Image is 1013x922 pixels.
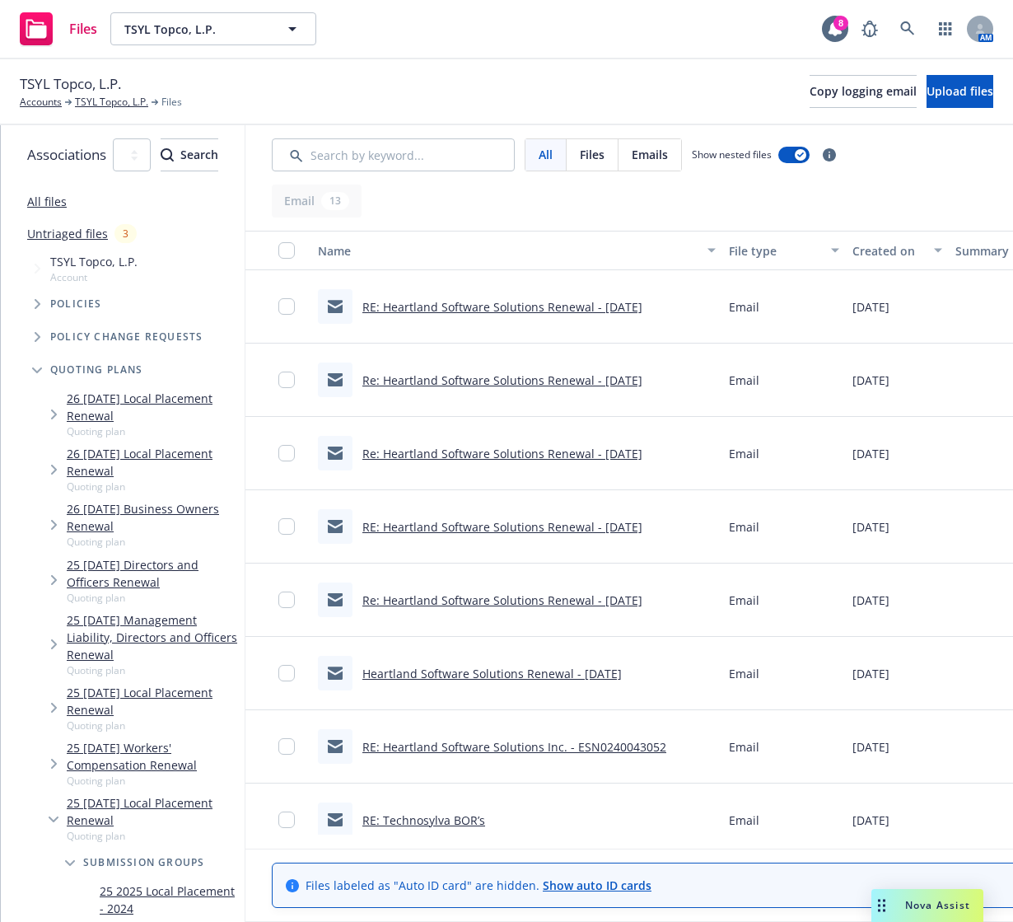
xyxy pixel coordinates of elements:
a: 26 [DATE] Local Placement Renewal [67,445,238,480]
span: Quoting plan [67,480,238,494]
span: Email [729,445,759,462]
span: Quoting plan [67,424,238,438]
span: Submission groups [83,858,204,868]
a: 25 [DATE] Directors and Officers Renewal [67,556,238,591]
span: Quoting plan [67,718,238,732]
a: Switch app [929,12,962,45]
span: All [539,146,553,163]
span: Copy logging email [810,83,917,99]
button: File type [722,231,846,270]
a: All files [27,194,67,209]
input: Toggle Row Selected [278,518,295,535]
span: Account [50,270,138,284]
span: TSYL Topco, L.P. [20,73,121,95]
span: TSYL Topco, L.P. [124,21,267,38]
span: Upload files [927,83,993,99]
span: Email [729,372,759,389]
span: Quoting plan [67,663,238,677]
a: Search [891,12,924,45]
a: Re: Heartland Software Solutions Renewal - [DATE] [362,446,642,461]
a: Show auto ID cards [543,878,651,893]
div: 3 [114,224,137,243]
a: 26 [DATE] Local Placement Renewal [67,390,238,424]
a: 25 [DATE] Management Liability, Directors and Officers Renewal [67,611,238,663]
div: 8 [833,16,848,30]
span: [DATE] [852,665,889,682]
button: SearchSearch [161,138,218,171]
span: Quoting plan [67,774,238,788]
span: Quoting plan [67,591,238,605]
a: RE: Heartland Software Solutions Inc. - ESN0240043052 [362,739,666,755]
span: TSYL Topco, L.P. [50,253,138,270]
span: Policy change requests [50,332,203,342]
a: Untriaged files [27,225,108,242]
span: Nova Assist [905,898,970,912]
div: Created on [852,242,924,260]
span: [DATE] [852,812,889,829]
input: Toggle Row Selected [278,812,295,828]
span: [DATE] [852,372,889,389]
a: Files [13,6,104,52]
span: [DATE] [852,738,889,756]
input: Toggle Row Selected [278,445,295,461]
span: Email [729,665,759,682]
a: Accounts [20,95,62,110]
span: Quoting plan [67,829,238,843]
span: Email [729,518,759,536]
span: [DATE] [852,445,889,462]
input: Select all [278,242,295,259]
span: Email [729,298,759,316]
span: [DATE] [852,298,889,316]
span: Associations [27,144,106,166]
a: 25 [DATE] Local Placement Renewal [67,794,238,829]
span: Files [580,146,605,163]
input: Toggle Row Selected [278,298,295,315]
div: File type [729,242,821,260]
a: 26 [DATE] Business Owners Renewal [67,500,238,535]
a: RE: Heartland Software Solutions Renewal - [DATE] [362,519,642,535]
span: Email [729,812,759,829]
span: Files labeled as "Auto ID card" are hidden. [306,877,651,894]
div: Name [318,242,698,260]
span: Files [161,95,182,110]
div: Search [161,139,218,171]
span: Files [69,22,97,35]
button: Upload files [927,75,993,108]
span: Quoting plan [67,535,238,549]
button: Copy logging email [810,75,917,108]
a: RE: Technosylva BOR’s [362,812,485,828]
button: Name [311,231,722,270]
span: [DATE] [852,518,889,536]
a: Re: Heartland Software Solutions Renewal - [DATE] [362,372,642,388]
span: Show nested files [692,147,772,161]
a: Heartland Software Solutions Renewal - [DATE] [362,666,622,681]
a: TSYL Topco, L.P. [75,95,148,110]
span: Policies [50,299,102,309]
svg: Search [161,148,174,161]
input: Toggle Row Selected [278,592,295,608]
span: Email [729,592,759,609]
div: Drag to move [871,889,892,922]
a: 25 [DATE] Local Placement Renewal [67,684,238,718]
a: RE: Heartland Software Solutions Renewal - [DATE] [362,299,642,315]
button: TSYL Topco, L.P. [110,12,316,45]
button: Nova Assist [871,889,983,922]
span: [DATE] [852,592,889,609]
span: Quoting plans [50,365,143,375]
input: Toggle Row Selected [278,372,295,388]
input: Search by keyword... [272,138,515,171]
span: Email [729,738,759,756]
input: Toggle Row Selected [278,738,295,755]
input: Toggle Row Selected [278,665,295,681]
a: Re: Heartland Software Solutions Renewal - [DATE] [362,592,642,608]
button: Created on [846,231,949,270]
span: Emails [632,146,668,163]
a: Report a Bug [853,12,886,45]
a: 25 [DATE] Workers' Compensation Renewal [67,739,238,774]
